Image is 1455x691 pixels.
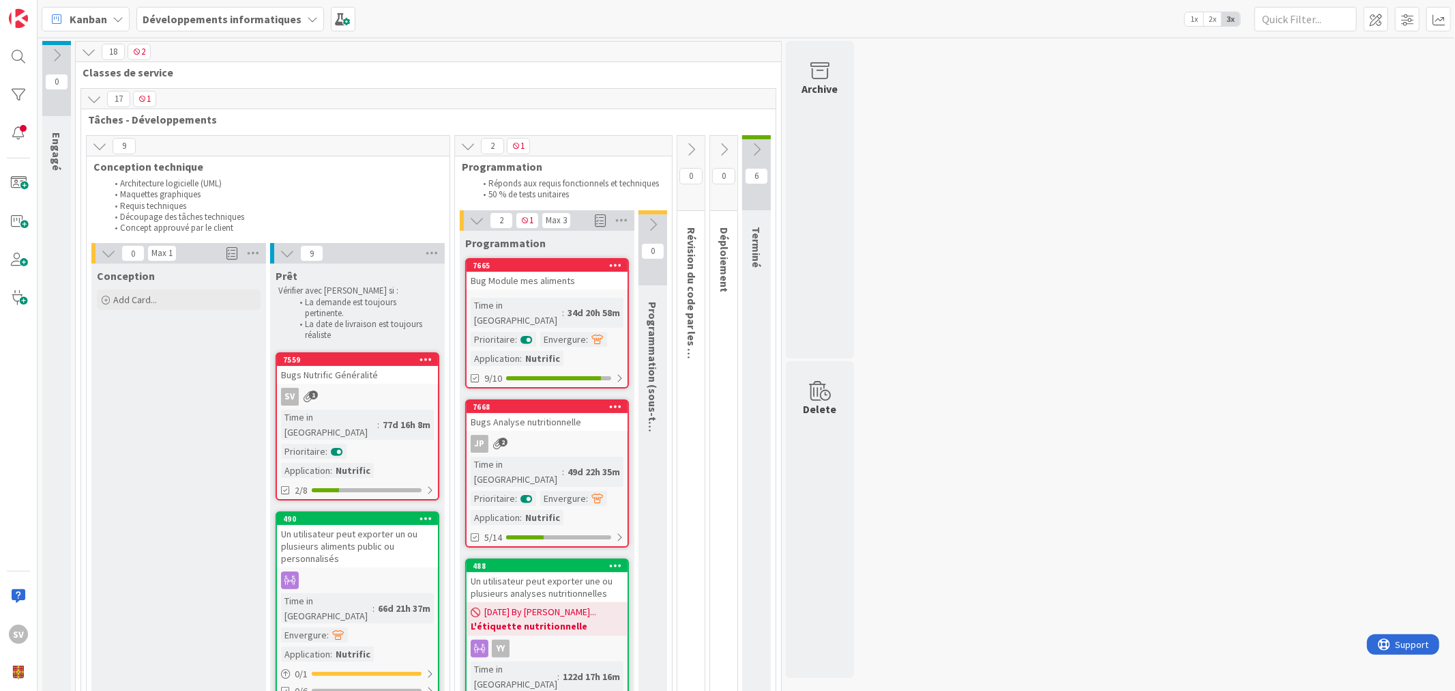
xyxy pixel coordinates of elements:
[121,245,145,262] span: 0
[295,483,308,498] span: 2/8
[467,401,628,413] div: 7668
[292,297,437,320] li: La demande est toujours pertinente.
[804,401,837,417] div: Delete
[685,227,699,373] span: Révision du code par les pairs
[377,417,379,432] span: :
[473,261,628,270] div: 7665
[520,351,522,366] span: :
[9,625,28,644] div: SV
[540,491,586,506] div: Envergure
[276,352,439,500] a: 7559Bugs Nutrific GénéralitéSVTime in [GEOGRAPHIC_DATA]:77d 16h 8mPrioritaire:Application:Nutrifi...
[151,250,173,257] div: Max 1
[281,444,325,459] div: Prioritaire
[107,212,435,223] li: Découpage des tâches techniques
[467,640,628,658] div: YY
[107,189,435,200] li: Maquettes graphiques
[462,160,655,173] span: Programmation
[9,9,28,28] img: Visit kanbanzone.com
[562,464,564,479] span: :
[281,388,299,406] div: SV
[332,463,374,478] div: Nutrific
[107,91,130,107] span: 17
[277,388,438,406] div: SV
[102,44,125,60] span: 18
[467,272,628,290] div: Bug Module mes aliments
[515,332,517,347] span: :
[475,189,666,200] li: 50 % de tests unitaires
[9,663,28,682] img: avatar
[281,627,327,643] div: Envergure
[277,513,438,525] div: 490
[562,305,564,320] span: :
[330,463,332,478] span: :
[277,366,438,384] div: Bugs Nutrific Généralité
[586,491,588,506] span: :
[465,258,629,389] a: 7665Bug Module mes alimentsTime in [GEOGRAPHIC_DATA]:34d 20h 58mPrioritaire:Envergure:Application...
[50,132,63,171] span: Engagé
[484,371,502,386] span: 9/10
[712,168,735,184] span: 0
[45,74,68,90] span: 0
[522,510,563,525] div: Nutrific
[277,354,438,384] div: 7559Bugs Nutrific Généralité
[467,413,628,431] div: Bugs Analyse nutritionnelle
[292,319,437,341] li: La date de livraison est toujours réaliste
[133,91,156,107] span: 1
[750,227,763,268] span: Terminé
[88,113,759,126] span: Tâches - Développements
[471,457,562,487] div: Time in [GEOGRAPHIC_DATA]
[471,435,488,453] div: JP
[374,601,434,616] div: 66d 21h 37m
[467,572,628,602] div: Un utilisateur peut exporter une ou plusieurs analyses nutritionnelles
[327,627,329,643] span: :
[471,351,520,366] div: Application
[113,138,136,154] span: 9
[277,666,438,683] div: 0/1
[300,245,323,262] span: 9
[1203,12,1222,26] span: 2x
[93,160,432,173] span: Conception technique
[372,601,374,616] span: :
[295,667,308,681] span: 0 / 1
[557,669,559,684] span: :
[107,201,435,212] li: Requis techniques
[281,593,372,623] div: Time in [GEOGRAPHIC_DATA]
[467,259,628,290] div: 7665Bug Module mes aliments
[83,66,764,79] span: Classes de service
[471,619,623,633] b: L'étiquette nutritionnelle
[332,647,374,662] div: Nutrific
[646,302,660,455] span: Programmation (sous-tâches)
[641,243,664,259] span: 0
[467,560,628,602] div: 488Un utilisateur peut exporter une ou plusieurs analyses nutritionnelles
[330,647,332,662] span: :
[802,81,838,97] div: Archive
[520,510,522,525] span: :
[546,217,567,224] div: Max 3
[281,647,330,662] div: Application
[277,525,438,567] div: Un utilisateur peut exporter un ou plusieurs aliments public ou personnalisés
[471,332,515,347] div: Prioritaire
[467,560,628,572] div: 488
[278,285,437,296] p: Vérifier avec [PERSON_NAME] si :
[107,223,435,234] li: Concept approuvé par le client
[1254,7,1357,31] input: Quick Filter...
[467,259,628,272] div: 7665
[283,355,438,365] div: 7559
[564,305,623,320] div: 34d 20h 58m
[113,294,157,306] span: Add Card...
[515,491,517,506] span: :
[128,44,151,60] span: 2
[379,417,434,432] div: 77d 16h 8m
[507,138,530,154] span: 1
[1185,12,1203,26] span: 1x
[471,298,562,328] div: Time in [GEOGRAPHIC_DATA]
[559,669,623,684] div: 122d 17h 16m
[484,605,596,619] span: [DATE] By [PERSON_NAME]...
[325,444,327,459] span: :
[718,227,731,292] span: Déploiement
[283,514,438,524] div: 490
[484,531,502,545] span: 5/14
[499,438,508,447] span: 2
[29,2,62,18] span: Support
[490,212,513,229] span: 2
